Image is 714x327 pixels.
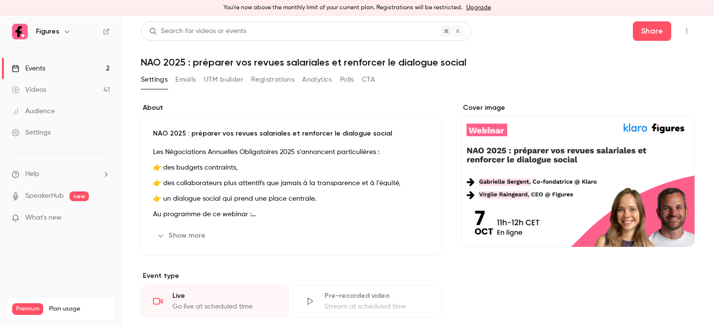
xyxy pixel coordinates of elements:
[461,103,695,113] label: Cover image
[175,72,196,87] button: Emails
[141,56,695,68] h1: NAO 2025 : préparer vos revues salariales et renforcer le dialogue social
[36,27,59,36] h6: Figures
[25,169,39,179] span: Help
[153,146,429,158] p: Les Négociations Annuelles Obligatoires 2025 s’annoncent particulières :
[302,72,332,87] button: Analytics
[141,103,442,113] label: About
[98,214,110,223] iframe: Noticeable Trigger
[633,21,671,41] button: Share
[324,302,429,311] div: Stream at scheduled time
[141,285,289,318] div: LiveGo live at scheduled time
[172,302,277,311] div: Go live at scheduled time
[12,85,46,95] div: Videos
[141,72,168,87] button: Settings
[466,4,491,12] a: Upgrade
[153,162,429,173] p: 👉 des budgets contraints,
[69,191,89,201] span: new
[12,24,28,39] img: Figures
[49,305,109,313] span: Plan usage
[153,193,429,205] p: 👉 un dialogue social qui prend une place centrale.
[153,177,429,189] p: 👉 des collaborateurs plus attentifs que jamais à la transparence et à l’équité,
[251,72,294,87] button: Registrations
[141,271,442,281] p: Event type
[149,26,246,36] div: Search for videos or events
[153,129,429,138] p: NAO 2025 : préparer vos revues salariales et renforcer le dialogue social
[25,213,62,223] span: What's new
[12,64,45,73] div: Events
[362,72,375,87] button: CTA
[153,208,429,220] p: Au programme de ce webinar :
[153,228,211,243] button: Show more
[204,72,243,87] button: UTM builder
[12,303,43,315] span: Premium
[25,191,64,201] a: SpeakerHub
[324,291,429,301] div: Pre-recorded video
[461,103,695,247] section: Cover image
[340,72,354,87] button: Polls
[172,291,277,301] div: Live
[12,128,51,138] div: Settings
[12,106,55,116] div: Audience
[293,285,441,318] div: Pre-recorded videoStream at scheduled time
[12,169,110,179] li: help-dropdown-opener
